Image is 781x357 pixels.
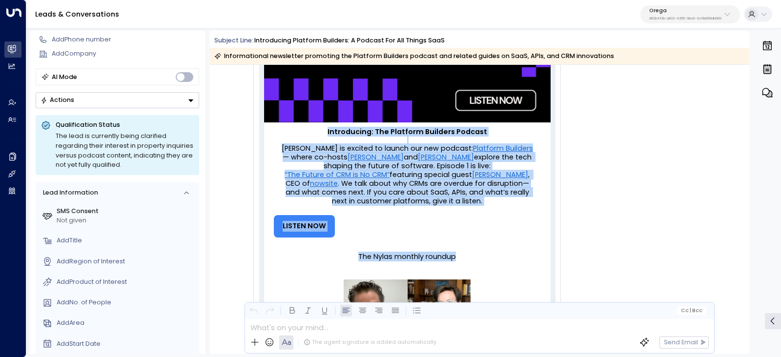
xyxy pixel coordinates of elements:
span: The Nylas monthly roundup [358,252,456,261]
a: [PERSON_NAME] [418,153,474,161]
a: nowsite [310,179,338,188]
div: Button group with a nested menu [36,92,199,108]
div: AddRegion of Interest [57,257,196,266]
div: Lead Information [40,188,98,198]
div: Introducing Platform Builders: A podcast for all things SaaS [254,36,445,45]
p: Qualification Status [56,120,194,129]
div: AddTitle [57,236,196,245]
img: Spang and Justin [344,279,471,351]
button: Actions [36,92,199,108]
a: “The Future of CRM is No CRM” [285,170,390,179]
div: The lead is currently being clarified regarding their interest in property inquiries versus podca... [56,131,194,170]
div: AddArea [57,318,196,328]
p: Introducing: The Platform Builders Podcast [281,127,533,136]
button: Redo [264,305,276,317]
div: AI Mode [52,72,77,82]
p: d62b4f3b-a803-4355-9bc8-4e5b658db589 [649,17,721,20]
button: Oregad62b4f3b-a803-4355-9bc8-4e5b658db589 [640,5,740,23]
div: Informational newsletter promoting the Platform Builders podcast and related guides on SaaS, APIs... [214,51,614,61]
a: [PERSON_NAME] [472,170,528,179]
strong: LISTEN NOW [283,221,326,231]
span: | [690,308,691,314]
div: AddStart Date [57,339,196,349]
p: [PERSON_NAME] is excited to launch our new podcast: — where co-hosts and explore the tech shaping... [281,144,533,205]
a: Platform Builders [473,144,533,153]
div: Actions [41,96,74,104]
div: The agent signature is added automatically [304,338,436,346]
a: Leads & Conversations [35,9,119,19]
div: AddProduct of Interest [57,278,196,287]
div: Not given [57,216,196,225]
button: Cc|Bcc [677,306,706,315]
div: AddPhone number [52,35,199,44]
div: AddNo. of People [57,298,196,307]
div: AddCompany [52,49,199,59]
label: SMS Consent [57,207,196,216]
button: Undo [247,305,260,317]
span: Subject Line: [214,36,253,44]
a: [PERSON_NAME] [348,153,404,161]
p: Orega [649,8,721,14]
a: LISTEN NOW [274,215,335,238]
span: Cc Bcc [680,308,702,314]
